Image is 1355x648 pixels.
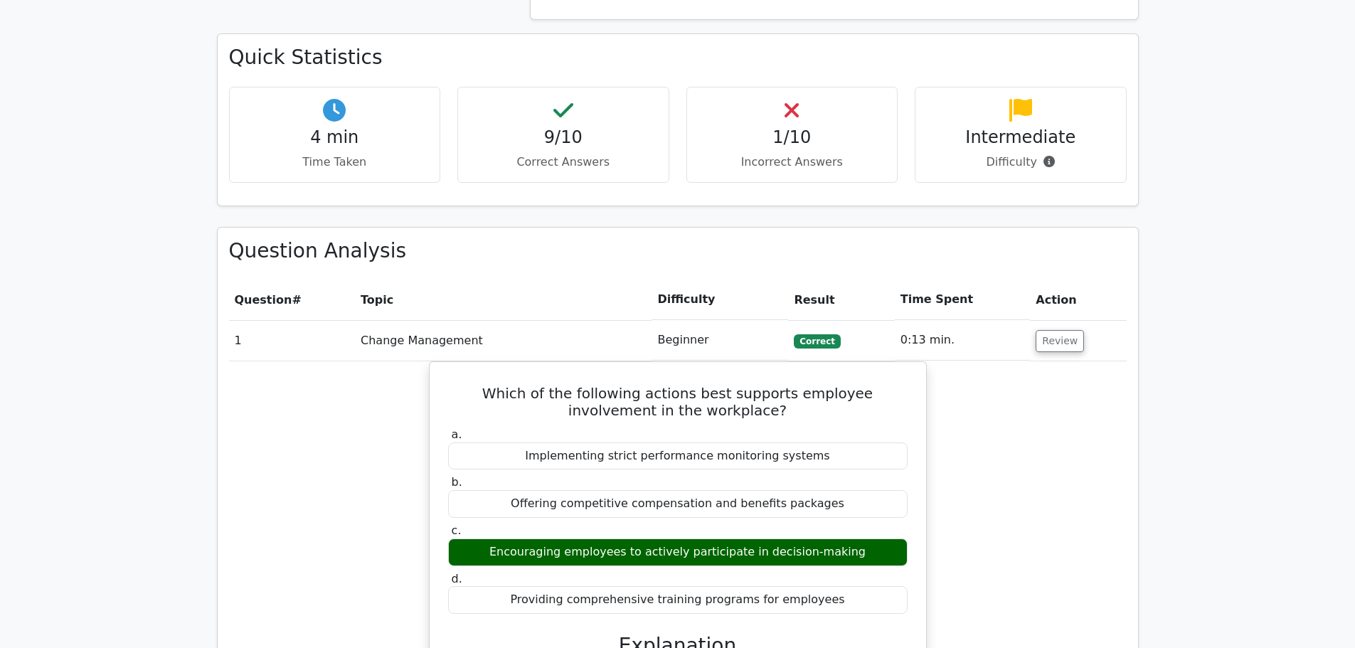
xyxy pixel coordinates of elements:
div: Implementing strict performance monitoring systems [448,442,908,470]
p: Difficulty [927,154,1115,171]
th: Difficulty [652,280,788,320]
h4: 1/10 [698,127,886,148]
h5: Which of the following actions best supports employee involvement in the workplace? [447,385,909,419]
th: Action [1030,280,1126,320]
span: d. [452,572,462,585]
td: 1 [229,320,356,361]
div: Providing comprehensive training programs for employees [448,586,908,614]
th: # [229,280,356,320]
td: Change Management [355,320,652,361]
span: a. [452,427,462,441]
span: c. [452,524,462,537]
p: Correct Answers [469,154,657,171]
th: Topic [355,280,652,320]
div: Encouraging employees to actively participate in decision-making [448,538,908,566]
p: Incorrect Answers [698,154,886,171]
th: Time Spent [895,280,1031,320]
span: Question [235,293,292,307]
th: Result [788,280,894,320]
h3: Quick Statistics [229,46,1127,70]
h4: 4 min [241,127,429,148]
button: Review [1036,330,1084,352]
h4: Intermediate [927,127,1115,148]
span: Correct [794,334,840,349]
h3: Question Analysis [229,239,1127,263]
h4: 9/10 [469,127,657,148]
div: Offering competitive compensation and benefits packages [448,490,908,518]
span: b. [452,475,462,489]
td: 0:13 min. [895,320,1031,361]
p: Time Taken [241,154,429,171]
td: Beginner [652,320,788,361]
